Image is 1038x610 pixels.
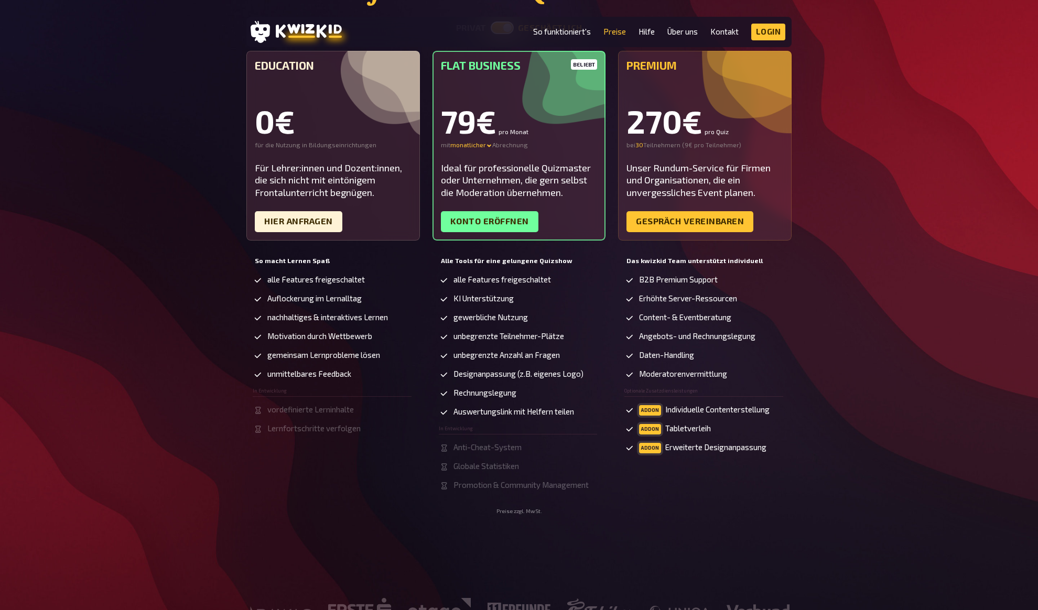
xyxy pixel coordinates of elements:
[635,141,643,149] input: 0
[441,211,538,232] a: Konto eröffnen
[267,351,380,360] span: gemeinsam Lernprobleme lösen
[453,481,589,489] span: Promotion & Community Management
[255,141,412,149] div: für die Nutzung in Bildungseinrichtungen
[255,257,412,265] h5: So macht Lernen Spaß
[253,388,287,394] span: In Entwicklung
[626,162,783,199] div: Unser Rundum-Service für Firmen und Organisationen, die ein unvergessliches Event planen.
[453,332,564,341] span: unbegrenzte Teilnehmer-Plätze
[624,388,698,394] span: Optionale Zusatzdiensleistungen
[441,59,598,72] h5: Flat Business
[453,275,551,284] span: alle Features freigeschaltet
[667,27,698,36] a: Über uns
[751,24,786,40] a: Login
[441,141,598,149] div: mit Abrechnung
[255,162,412,199] div: Für Lehrer:innen und Dozent:innen, die sich nicht mit eintönigem Frontalunterricht begnügen.
[453,443,522,452] span: Anti-Cheat-System
[453,388,516,397] span: Rechnungslegung
[267,405,354,414] span: vordefinierte Lerninhalte
[639,275,718,284] span: B2B Premium Support
[533,27,591,36] a: So funktioniert's
[267,313,388,322] span: nachhaltiges & interaktives Lernen
[439,426,473,431] span: In Entwicklung
[453,369,583,378] span: Designanpassung (z.B. eigenes Logo)
[639,27,655,36] a: Hilfe
[255,59,412,72] h5: Education
[626,211,753,232] a: Gespräch vereinbaren
[639,294,737,303] span: Erhöhte Server-Ressourcen
[453,294,514,303] span: KI Unterstützung
[639,424,711,434] span: Tabletverleih
[639,443,766,453] span: Erweiterte Designanpassung
[441,105,598,137] div: 79€
[441,257,598,265] h5: Alle Tools für eine gelungene Quizshow
[267,369,351,378] span: unmittelbares Feedback
[603,27,626,36] a: Preise
[441,162,598,199] div: Ideal für professionelle Quizmaster oder Unternehmen, die gern selbst die Moderation übernehmen.
[496,508,542,515] small: Preise zzgl. MwSt.
[639,405,770,416] span: Individuelle Contenterstellung
[626,105,783,137] div: 270€
[453,462,519,471] span: Globale Statistiken
[626,257,783,265] h5: Das kwizkid Team unterstützt individuell
[639,351,694,360] span: Daten-Handling
[450,141,492,149] div: monatlicher
[626,141,783,149] div: bei Teilnehmern ( 9€ pro Teilnehmer )
[267,275,365,284] span: alle Features freigeschaltet
[639,332,755,341] span: Angebots- und Rechnungslegung
[453,407,574,416] span: Auswertungslink mit Helfern teilen
[267,294,362,303] span: Auflockerung im Lernalltag
[705,128,729,135] small: pro Quiz
[499,128,528,135] small: pro Monat
[639,313,731,322] span: Content- & Eventberatung
[626,59,783,72] h5: Premium
[255,105,412,137] div: 0€
[639,369,727,378] span: Moderatorenvermittlung
[453,351,560,360] span: unbegrenzte Anzahl an Fragen
[267,424,361,433] span: Lernfortschritte verfolgen
[267,332,372,341] span: Motivation durch Wettbewerb
[453,313,528,322] span: gewerbliche Nutzung
[710,27,739,36] a: Kontakt
[255,211,342,232] a: Hier Anfragen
